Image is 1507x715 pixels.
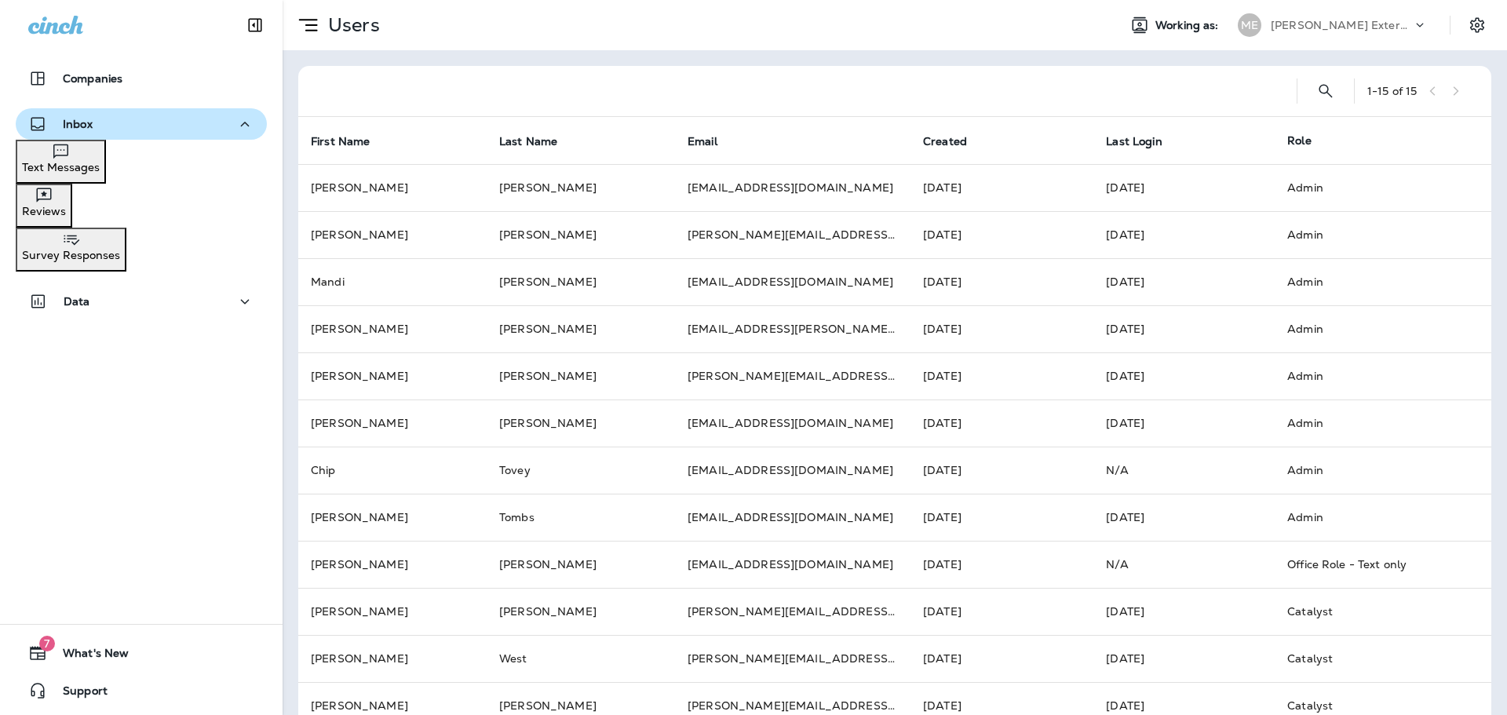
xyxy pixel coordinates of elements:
[487,399,675,447] td: [PERSON_NAME]
[675,258,910,305] td: [EMAIL_ADDRESS][DOMAIN_NAME]
[1093,635,1275,682] td: [DATE]
[675,447,910,494] td: [EMAIL_ADDRESS][DOMAIN_NAME]
[1093,258,1275,305] td: [DATE]
[298,635,487,682] td: [PERSON_NAME]
[39,636,55,651] span: 7
[910,541,1093,588] td: [DATE]
[16,675,267,706] button: Support
[1093,541,1275,588] td: N/A
[47,647,129,666] span: What's New
[298,588,487,635] td: [PERSON_NAME]
[675,399,910,447] td: [EMAIL_ADDRESS][DOMAIN_NAME]
[487,494,675,541] td: Tombs
[1155,19,1222,32] span: Working as:
[64,295,90,308] p: Data
[487,541,675,588] td: [PERSON_NAME]
[298,258,487,305] td: Mandi
[298,164,487,211] td: [PERSON_NAME]
[298,494,487,541] td: [PERSON_NAME]
[688,135,717,148] span: Email
[1275,635,1466,682] td: Catalyst
[487,447,675,494] td: Tovey
[63,118,93,130] p: Inbox
[499,134,578,148] span: Last Name
[675,494,910,541] td: [EMAIL_ADDRESS][DOMAIN_NAME]
[1275,494,1466,541] td: Admin
[1093,352,1275,399] td: [DATE]
[910,588,1093,635] td: [DATE]
[298,352,487,399] td: [PERSON_NAME]
[16,140,106,184] button: Text Messages
[923,135,967,148] span: Created
[910,164,1093,211] td: [DATE]
[1093,494,1275,541] td: [DATE]
[1093,211,1275,258] td: [DATE]
[487,258,675,305] td: [PERSON_NAME]
[1275,305,1466,352] td: Admin
[1238,13,1261,37] div: ME
[311,134,390,148] span: First Name
[1093,164,1275,211] td: [DATE]
[1275,211,1466,258] td: Admin
[16,228,126,272] button: Survey Responses
[1275,541,1466,588] td: Office Role - Text only
[675,305,910,352] td: [EMAIL_ADDRESS][PERSON_NAME][DOMAIN_NAME]
[63,72,122,85] p: Companies
[1093,399,1275,447] td: [DATE]
[910,211,1093,258] td: [DATE]
[1106,134,1182,148] span: Last Login
[1367,85,1417,97] div: 1 - 15 of 15
[1275,352,1466,399] td: Admin
[675,588,910,635] td: [PERSON_NAME][EMAIL_ADDRESS][PERSON_NAME][DOMAIN_NAME]
[22,205,66,217] p: Reviews
[298,399,487,447] td: [PERSON_NAME]
[910,447,1093,494] td: [DATE]
[298,541,487,588] td: [PERSON_NAME]
[923,134,987,148] span: Created
[16,63,267,94] button: Companies
[675,541,910,588] td: [EMAIL_ADDRESS][DOMAIN_NAME]
[16,184,72,228] button: Reviews
[1093,305,1275,352] td: [DATE]
[1271,19,1412,31] p: [PERSON_NAME] Exterminating
[487,352,675,399] td: [PERSON_NAME]
[1275,258,1466,305] td: Admin
[910,635,1093,682] td: [DATE]
[16,637,267,669] button: 7What's New
[675,211,910,258] td: [PERSON_NAME][EMAIL_ADDRESS][DOMAIN_NAME]
[487,588,675,635] td: [PERSON_NAME]
[1275,588,1466,635] td: Catalyst
[1275,447,1466,494] td: Admin
[499,135,557,148] span: Last Name
[910,258,1093,305] td: [DATE]
[487,305,675,352] td: [PERSON_NAME]
[298,211,487,258] td: [PERSON_NAME]
[47,684,108,703] span: Support
[1106,135,1162,148] span: Last Login
[311,135,370,148] span: First Name
[1275,399,1466,447] td: Admin
[1463,11,1491,39] button: Settings
[910,494,1093,541] td: [DATE]
[675,635,910,682] td: [PERSON_NAME][EMAIL_ADDRESS][DOMAIN_NAME]
[298,305,487,352] td: [PERSON_NAME]
[688,134,738,148] span: Email
[487,635,675,682] td: West
[22,161,100,173] p: Text Messages
[322,13,380,37] p: Users
[1093,447,1275,494] td: N/A
[233,9,277,41] button: Collapse Sidebar
[1275,164,1466,211] td: Admin
[910,305,1093,352] td: [DATE]
[1310,75,1341,107] button: Search Users
[487,211,675,258] td: [PERSON_NAME]
[16,108,267,140] button: Inbox
[1093,588,1275,635] td: [DATE]
[298,447,487,494] td: Chip
[675,352,910,399] td: [PERSON_NAME][EMAIL_ADDRESS][PERSON_NAME][DOMAIN_NAME]
[22,249,120,261] p: Survey Responses
[1287,133,1312,148] span: Role
[487,164,675,211] td: [PERSON_NAME]
[675,164,910,211] td: [EMAIL_ADDRESS][DOMAIN_NAME]
[16,286,267,317] button: Data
